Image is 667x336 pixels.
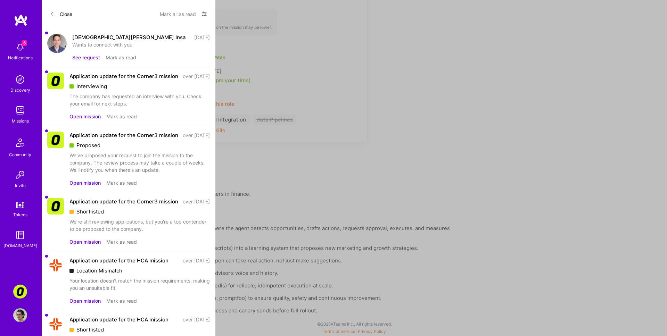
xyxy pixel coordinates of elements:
[106,297,137,304] button: Mark as read
[183,257,210,264] div: over [DATE]
[69,198,178,205] div: Application update for the Corner3 mission
[69,142,210,149] div: Proposed
[183,316,210,323] div: over [DATE]
[194,34,210,41] div: [DATE]
[72,34,186,41] div: [DEMOGRAPHIC_DATA][PERSON_NAME] Insa
[10,86,30,94] div: Discovery
[47,257,64,274] img: Company Logo
[106,179,137,186] button: Mark as read
[47,198,64,215] img: Company Logo
[15,182,26,189] div: Invite
[183,132,210,139] div: over [DATE]
[9,151,31,158] div: Community
[106,54,136,61] button: Mark as read
[16,202,24,208] img: tokens
[69,326,210,333] div: Shortlisted
[183,198,210,205] div: over [DATE]
[13,73,27,86] img: discovery
[69,238,101,245] button: Open mission
[69,113,101,120] button: Open mission
[11,285,29,299] a: Corner3: Building an AI User Researcher
[47,316,64,333] img: Company Logo
[13,103,27,117] img: teamwork
[69,257,168,264] div: Application update for the HCA mission
[69,297,101,304] button: Open mission
[11,308,29,322] a: User Avatar
[12,117,29,125] div: Missions
[69,277,210,292] div: Your location doesn't match the mission requirements, making you an unsuitable fit.
[106,113,137,120] button: Mark as read
[47,73,64,89] img: Company Logo
[13,308,27,322] img: User Avatar
[50,8,72,19] button: Close
[69,316,168,323] div: Application update for the HCA mission
[69,267,210,274] div: Location Mismatch
[69,132,178,139] div: Application update for the Corner3 mission
[13,168,27,182] img: Invite
[183,73,210,80] div: over [DATE]
[3,242,37,249] div: [DOMAIN_NAME]
[72,54,100,61] button: See request
[69,93,210,107] div: The company has requested an interview with you. Check your email for next steps.
[14,14,28,26] img: logo
[47,132,64,148] img: Company Logo
[69,179,101,186] button: Open mission
[13,211,27,218] div: Tokens
[69,218,210,233] div: We’re still reviewing applications, but you're a top contender to be proposed to the company.
[13,285,27,299] img: Corner3: Building an AI User Researcher
[12,134,28,151] img: Community
[160,8,196,19] button: Mark all as read
[106,238,137,245] button: Mark as read
[47,34,67,53] img: user avatar
[69,152,210,174] div: We've proposed your request to join the mission to the company. The review process may take a cou...
[69,208,210,215] div: Shortlisted
[69,83,210,90] div: Interviewing
[72,41,210,48] div: Wants to connect with you
[13,228,27,242] img: guide book
[69,73,178,80] div: Application update for the Corner3 mission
